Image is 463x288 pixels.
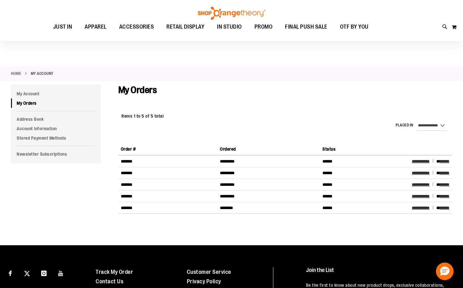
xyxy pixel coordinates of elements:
[248,20,279,34] a: PROMO
[320,143,409,155] th: Status
[217,20,242,34] span: IN STUDIO
[279,20,334,34] a: FINAL PUSH SALE
[11,114,101,124] a: Address Book
[254,20,273,34] span: PROMO
[11,98,101,108] a: My Orders
[38,267,49,278] a: Visit our Instagram page
[24,271,30,276] img: Twitter
[211,20,248,34] a: IN STUDIO
[78,20,113,34] a: APPAREL
[11,89,101,98] a: My Account
[47,20,79,34] a: JUST IN
[5,267,16,278] a: Visit our Facebook page
[85,20,107,34] span: APPAREL
[166,20,204,34] span: RETAIL DISPLAY
[197,7,266,20] img: Shop Orangetheory
[306,267,451,279] h4: Join the List
[121,114,164,119] span: Items 1 to 5 of 5 total
[119,20,154,34] span: ACCESSORIES
[11,124,101,133] a: Account Information
[11,149,101,159] a: Newsletter Subscriptions
[31,71,53,76] strong: My Account
[113,20,160,34] a: ACCESSORIES
[187,269,231,275] a: Customer Service
[285,20,327,34] span: FINAL PUSH SALE
[187,278,221,285] a: Privacy Policy
[55,267,66,278] a: Visit our Youtube page
[396,123,413,128] label: Placed in
[436,263,454,280] button: Hello, have a question? Let’s chat.
[334,20,375,34] a: OTF BY YOU
[118,85,157,95] span: My Orders
[217,143,320,155] th: Ordered
[160,20,211,34] a: RETAIL DISPLAY
[53,20,72,34] span: JUST IN
[118,143,218,155] th: Order #
[11,71,21,76] a: Home
[96,269,133,275] a: Track My Order
[22,267,33,278] a: Visit our X page
[340,20,369,34] span: OTF BY YOU
[11,133,101,143] a: Stored Payment Methods
[96,278,123,285] a: Contact Us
